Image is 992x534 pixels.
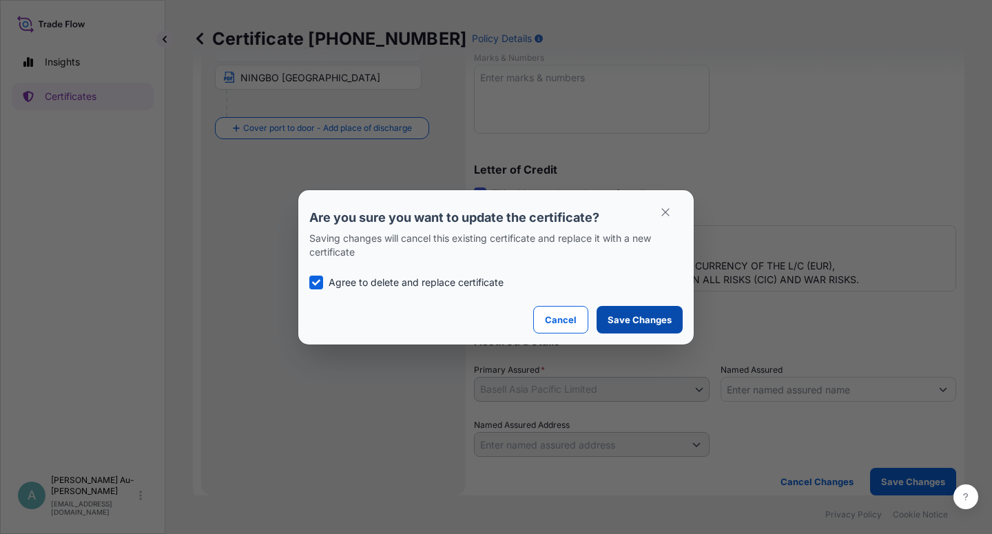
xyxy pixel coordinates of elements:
[329,276,504,289] p: Agree to delete and replace certificate
[309,209,683,226] p: Are you sure you want to update the certificate?
[533,306,588,333] button: Cancel
[597,306,683,333] button: Save Changes
[608,313,672,327] p: Save Changes
[545,313,577,327] p: Cancel
[309,232,683,259] p: Saving changes will cancel this existing certificate and replace it with a new certificate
